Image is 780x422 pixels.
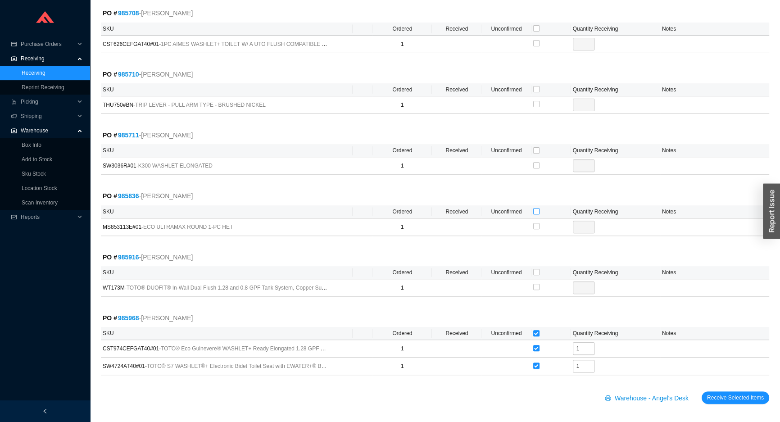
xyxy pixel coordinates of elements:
[372,218,432,236] td: 1
[22,70,45,76] a: Receiving
[101,144,353,157] th: SKU
[159,345,539,352] span: - TOTO® Eco Guinevere® WASHLET+ Ready Elongated 1.28 GPF Universal Height Skirted Toilet with CEF...
[136,163,213,169] span: - K300 WASHLET ELONGATED
[605,395,613,402] span: printer
[22,156,52,163] a: Add to Stock
[103,40,328,49] span: CST626CEFGAT40#01
[101,266,353,279] th: SKU
[133,102,266,108] span: - TRIP LEVER - PULL ARM TYPE - BRUSHED NICKEL
[103,161,328,170] span: SW3036R#01
[103,344,328,353] span: CST974CEFGAT40#01
[432,83,481,96] th: Received
[372,157,432,175] td: 1
[103,192,139,200] strong: PO #
[372,36,432,53] td: 1
[481,83,531,96] th: Unconfirmed
[22,171,46,177] a: Sku Stock
[660,266,769,279] th: Notes
[372,96,432,114] td: 1
[101,327,353,340] th: SKU
[21,51,75,66] span: Receiving
[125,285,370,291] span: - TOTO® DUOFIT® In-Wall Dual Flush 1.28 and 0.8 GPF Tank System, Copper Supply Line - WT173M
[101,23,353,36] th: SKU
[139,252,193,263] span: - [PERSON_NAME]
[615,393,689,404] span: Warehouse - Angel's Desk
[372,327,432,340] th: Ordered
[707,393,764,402] span: Receive Selected Items
[660,327,769,340] th: Notes
[22,185,57,191] a: Location Stock
[372,23,432,36] th: Ordered
[481,327,531,340] th: Unconfirmed
[372,279,432,297] td: 1
[103,100,328,109] span: THU750#BN
[481,23,531,36] th: Unconfirmed
[660,144,769,157] th: Notes
[660,83,769,96] th: Notes
[21,109,75,123] span: Shipping
[372,340,432,358] td: 1
[118,192,139,200] a: 985836
[103,362,328,371] span: SW4724AT40#01
[372,266,432,279] th: Ordered
[139,313,193,323] span: - [PERSON_NAME]
[702,391,769,404] button: Receive Selected Items
[21,37,75,51] span: Purchase Orders
[22,200,58,206] a: Scan Inventory
[372,144,432,157] th: Ordered
[571,83,660,96] th: Quantity Receiving
[372,358,432,375] td: 1
[103,314,139,322] strong: PO #
[660,205,769,218] th: Notes
[372,83,432,96] th: Ordered
[141,224,233,230] span: - ECO ULTRAMAX ROUND 1-PC HET
[21,95,75,109] span: Picking
[103,283,328,292] span: WT173M
[432,205,481,218] th: Received
[571,144,660,157] th: Quantity Receiving
[571,23,660,36] th: Quantity Receiving
[599,391,696,404] button: printerWarehouse - Angel's Desk
[22,84,64,91] a: Reprint Receiving
[571,327,660,340] th: Quantity Receiving
[432,266,481,279] th: Received
[432,327,481,340] th: Received
[481,144,531,157] th: Unconfirmed
[118,314,139,322] a: 985968
[118,9,139,17] a: 985708
[145,363,525,369] span: - TOTO® S7 WASHLET®+ Electronic Bidet Toilet Seat with EWATER+® Bowl and Wand Cleaning and Classi...
[118,132,139,139] a: 985711
[481,266,531,279] th: Unconfirmed
[118,71,139,78] a: 985710
[101,205,353,218] th: SKU
[159,41,347,47] span: - 1PC AIMES WASHLET+ TOILET W/ A UTO FLUSH COMPATIBLE - 1.28GPF
[103,254,139,261] strong: PO #
[11,41,17,47] span: credit-card
[103,222,328,231] span: MS853113E#01
[432,144,481,157] th: Received
[660,23,769,36] th: Notes
[11,214,17,220] span: fund
[118,254,139,261] a: 985916
[101,83,353,96] th: SKU
[139,8,193,18] span: - [PERSON_NAME]
[432,23,481,36] th: Received
[22,142,41,148] a: Box Info
[103,132,139,139] strong: PO #
[103,9,139,17] strong: PO #
[103,71,139,78] strong: PO #
[571,266,660,279] th: Quantity Receiving
[21,123,75,138] span: Warehouse
[139,69,193,80] span: - [PERSON_NAME]
[21,210,75,224] span: Reports
[571,205,660,218] th: Quantity Receiving
[139,191,193,201] span: - [PERSON_NAME]
[139,130,193,141] span: - [PERSON_NAME]
[372,205,432,218] th: Ordered
[481,205,531,218] th: Unconfirmed
[42,408,48,414] span: left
